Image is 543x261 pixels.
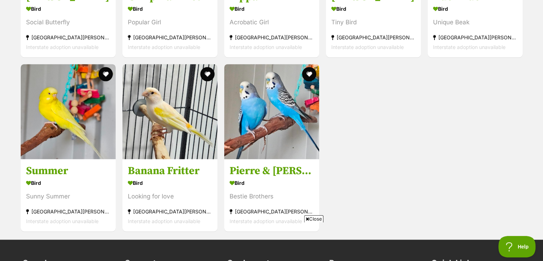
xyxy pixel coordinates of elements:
[230,164,314,178] h3: Pierre & [PERSON_NAME]
[128,192,212,202] div: Looking for love
[26,164,110,178] h3: Summer
[230,33,314,42] div: [GEOGRAPHIC_DATA][PERSON_NAME][GEOGRAPHIC_DATA]
[331,33,416,42] div: [GEOGRAPHIC_DATA][PERSON_NAME][GEOGRAPHIC_DATA]
[433,4,517,14] div: Bird
[26,207,110,217] div: [GEOGRAPHIC_DATA][PERSON_NAME][GEOGRAPHIC_DATA]
[230,192,314,202] div: Bestie Brothers
[122,159,217,232] a: Banana Fritter Bird Looking for love [GEOGRAPHIC_DATA][PERSON_NAME][GEOGRAPHIC_DATA] Interstate a...
[122,64,217,159] img: Banana Fritter
[302,67,316,81] button: favourite
[433,44,506,50] span: Interstate adoption unavailable
[230,178,314,188] div: Bird
[142,225,402,257] iframe: Advertisement
[128,207,212,217] div: [GEOGRAPHIC_DATA][PERSON_NAME][GEOGRAPHIC_DATA]
[128,178,212,188] div: Bird
[433,33,517,42] div: [GEOGRAPHIC_DATA][PERSON_NAME][GEOGRAPHIC_DATA]
[331,44,404,50] span: Interstate adoption unavailable
[128,18,212,27] div: Popular Girl
[128,218,200,225] span: Interstate adoption unavailable
[224,64,319,159] img: Pierre & Kimbral
[230,18,314,27] div: Acrobatic Girl
[230,218,302,225] span: Interstate adoption unavailable
[26,218,99,225] span: Interstate adoption unavailable
[128,33,212,42] div: [GEOGRAPHIC_DATA][PERSON_NAME][GEOGRAPHIC_DATA]
[21,64,116,159] img: Summer
[224,159,319,232] a: Pierre & [PERSON_NAME] Bird Bestie Brothers [GEOGRAPHIC_DATA][PERSON_NAME][GEOGRAPHIC_DATA] Inter...
[21,159,116,232] a: Summer Bird Sunny Summer [GEOGRAPHIC_DATA][PERSON_NAME][GEOGRAPHIC_DATA] Interstate adoption unav...
[26,18,110,27] div: Social Butterfly
[498,236,536,257] iframe: Help Scout Beacon - Open
[304,215,323,222] span: Close
[26,178,110,188] div: Bird
[99,67,113,81] button: favourite
[128,164,212,178] h3: Banana Fritter
[26,44,99,50] span: Interstate adoption unavailable
[26,33,110,42] div: [GEOGRAPHIC_DATA][PERSON_NAME][GEOGRAPHIC_DATA]
[331,4,416,14] div: Bird
[26,4,110,14] div: Bird
[331,18,416,27] div: Tiny Bird
[230,44,302,50] span: Interstate adoption unavailable
[26,192,110,202] div: Sunny Summer
[433,18,517,27] div: Unique Beak
[128,44,200,50] span: Interstate adoption unavailable
[230,4,314,14] div: Bird
[230,207,314,217] div: [GEOGRAPHIC_DATA][PERSON_NAME][GEOGRAPHIC_DATA]
[128,4,212,14] div: Bird
[200,67,215,81] button: favourite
